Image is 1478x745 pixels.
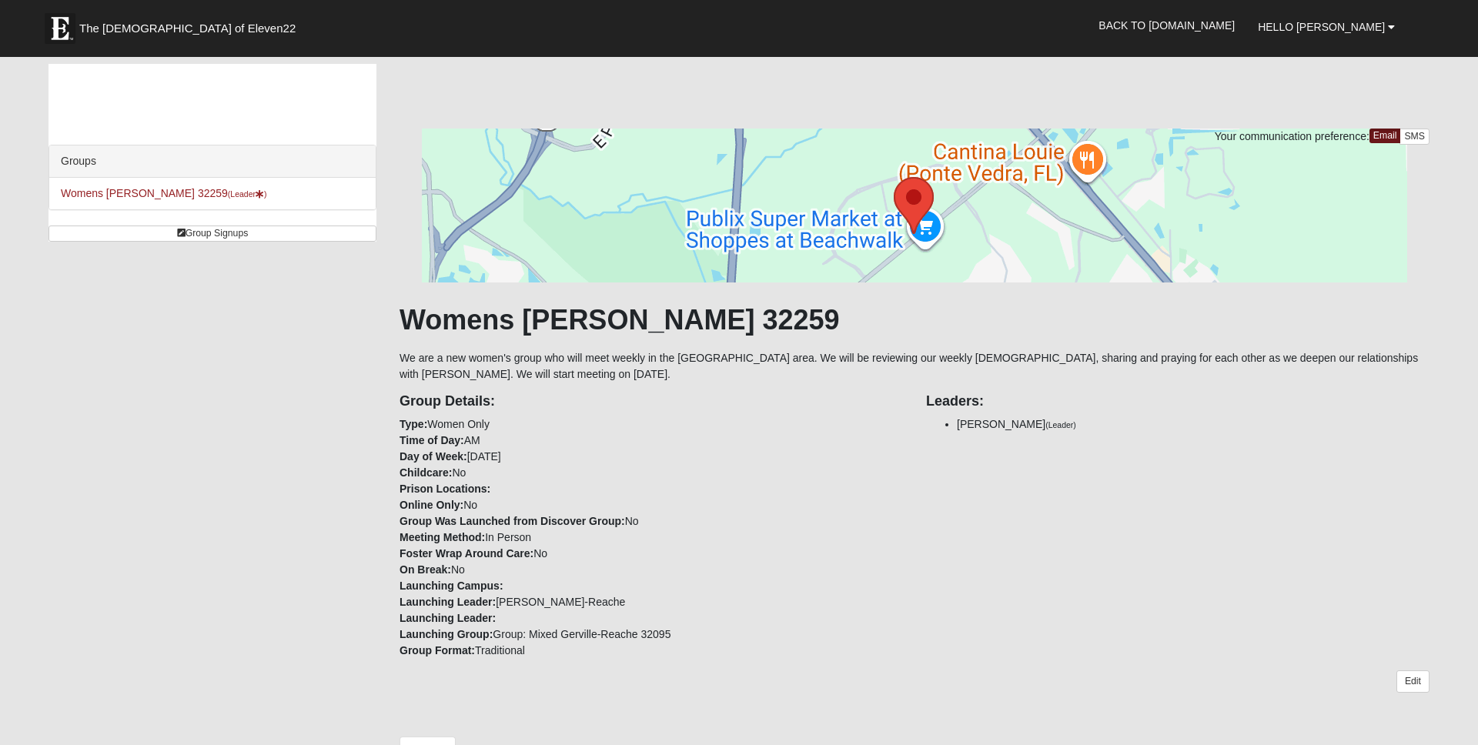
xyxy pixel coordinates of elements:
[1369,129,1401,143] a: Email
[400,596,496,608] strong: Launching Leader:
[926,393,1430,410] h4: Leaders:
[48,226,376,242] a: Group Signups
[400,483,490,495] strong: Prison Locations:
[45,13,75,44] img: Eleven22 logo
[37,5,345,44] a: The [DEMOGRAPHIC_DATA] of Eleven22
[400,303,1430,336] h1: Womens [PERSON_NAME] 32259
[1258,21,1385,33] span: Hello [PERSON_NAME]
[49,145,376,178] div: Groups
[400,499,463,511] strong: Online Only:
[400,580,503,592] strong: Launching Campus:
[400,531,485,543] strong: Meeting Method:
[1399,129,1430,145] a: SMS
[388,383,915,659] div: Women Only AM [DATE] No No No In Person No No [PERSON_NAME]-Reache Group: Mixed Gerville-Reache 3...
[79,21,296,36] span: The [DEMOGRAPHIC_DATA] of Eleven22
[1087,6,1246,45] a: Back to [DOMAIN_NAME]
[400,515,625,527] strong: Group Was Launched from Discover Group:
[400,563,451,576] strong: On Break:
[1396,670,1430,693] a: Edit
[61,187,267,199] a: Womens [PERSON_NAME] 32259(Leader)
[400,628,493,640] strong: Launching Group:
[1215,130,1369,142] span: Your communication preference:
[400,644,475,656] strong: Group Format:
[228,189,267,199] small: (Leader )
[1045,420,1076,429] small: (Leader)
[400,547,533,560] strong: Foster Wrap Around Care:
[1246,8,1406,46] a: Hello [PERSON_NAME]
[400,434,464,446] strong: Time of Day:
[400,612,496,624] strong: Launching Leader:
[400,393,903,410] h4: Group Details:
[957,416,1430,433] li: [PERSON_NAME]
[400,466,452,479] strong: Childcare:
[400,418,427,430] strong: Type:
[400,450,467,463] strong: Day of Week:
